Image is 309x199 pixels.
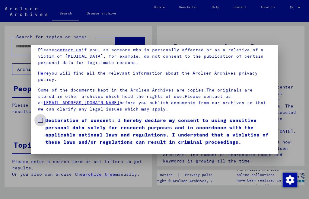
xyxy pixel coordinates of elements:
span: Declaration of consent: I hereby declare my consent to using sensitive personal data solely for r... [45,117,271,146]
a: contact us [54,47,81,53]
a: Here [38,70,49,76]
div: Change consent [282,172,297,187]
a: [EMAIL_ADDRESS][DOMAIN_NAME] [43,100,119,105]
p: Some of the documents kept in the Arolsen Archives are copies.The originals are stored in other a... [38,87,271,112]
img: Change consent [283,173,297,187]
p: you will find all the relevant information about the Arolsen Archives privacy policy. [38,70,271,83]
p: Please if you, as someone who is personally affected or as a relative of a victim of [MEDICAL_DAT... [38,47,271,66]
